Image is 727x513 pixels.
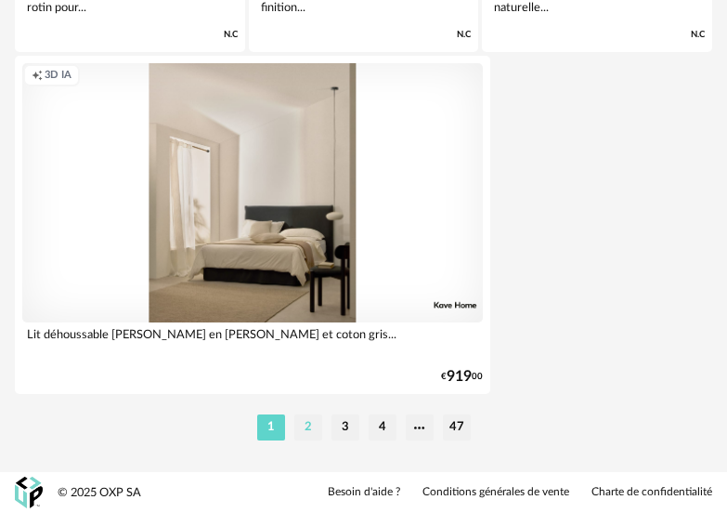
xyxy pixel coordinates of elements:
[447,371,472,383] span: 919
[422,485,569,500] a: Conditions générales de vente
[369,414,396,441] li: 4
[331,414,359,441] li: 3
[457,29,471,41] span: N.C
[224,29,238,41] span: N.C
[58,485,141,501] div: © 2025 OXP SA
[257,414,285,441] li: 1
[15,477,43,509] img: OXP
[328,485,400,500] a: Besoin d'aide ?
[294,414,322,441] li: 2
[441,371,483,383] div: € 00
[22,322,483,360] div: Lit déhoussable [PERSON_NAME] en [PERSON_NAME] et coton gris...
[443,414,471,441] li: 47
[15,56,490,394] a: Creation icon 3D IA Lit déhoussable [PERSON_NAME] en [PERSON_NAME] et coton gris... €91900
[691,29,705,41] span: N.C
[591,485,712,500] a: Charte de confidentialité
[32,69,43,83] span: Creation icon
[45,69,71,83] span: 3D IA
